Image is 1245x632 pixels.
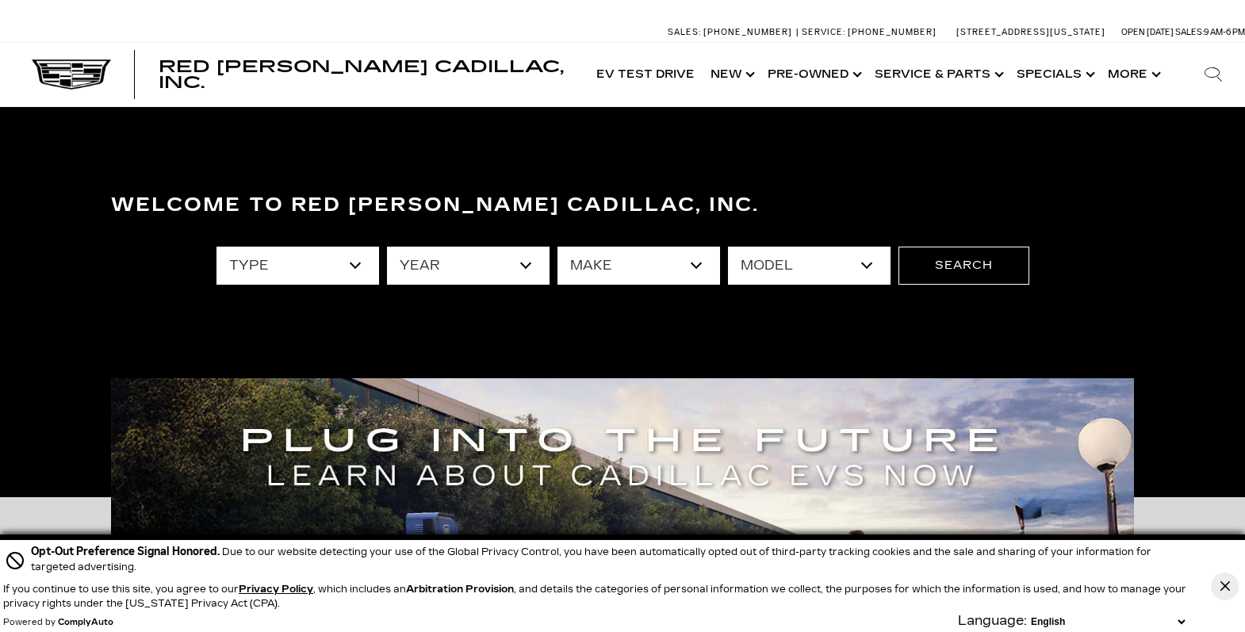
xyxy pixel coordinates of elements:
[557,247,720,285] select: Filter by make
[239,584,313,595] a: Privacy Policy
[159,59,573,90] a: Red [PERSON_NAME] Cadillac, Inc.
[387,247,550,285] select: Filter by year
[1027,615,1189,629] select: Language Select
[31,545,222,558] span: Opt-Out Preference Signal Honored .
[159,57,564,92] span: Red [PERSON_NAME] Cadillac, Inc.
[668,28,796,36] a: Sales: [PHONE_NUMBER]
[588,43,703,106] a: EV Test Drive
[32,59,111,90] img: Cadillac Dark Logo with Cadillac White Text
[1009,43,1100,106] a: Specials
[1204,27,1245,37] span: 9 AM-6 PM
[898,247,1029,285] button: Search
[703,43,760,106] a: New
[848,27,937,37] span: [PHONE_NUMBER]
[728,247,891,285] select: Filter by model
[58,618,113,627] a: ComplyAuto
[802,27,845,37] span: Service:
[216,247,379,285] select: Filter by type
[31,543,1189,574] div: Due to our website detecting your use of the Global Privacy Control, you have been automatically ...
[703,27,792,37] span: [PHONE_NUMBER]
[796,28,940,36] a: Service: [PHONE_NUMBER]
[958,615,1027,627] div: Language:
[111,190,1134,221] h3: Welcome to Red [PERSON_NAME] Cadillac, Inc.
[3,618,113,627] div: Powered by
[956,27,1105,37] a: [STREET_ADDRESS][US_STATE]
[867,43,1009,106] a: Service & Parts
[1121,27,1174,37] span: Open [DATE]
[1211,573,1239,600] button: Close Button
[3,584,1186,609] p: If you continue to use this site, you agree to our , which includes an , and details the categori...
[668,27,701,37] span: Sales:
[406,584,514,595] strong: Arbitration Provision
[1175,27,1204,37] span: Sales:
[760,43,867,106] a: Pre-Owned
[1100,43,1166,106] button: More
